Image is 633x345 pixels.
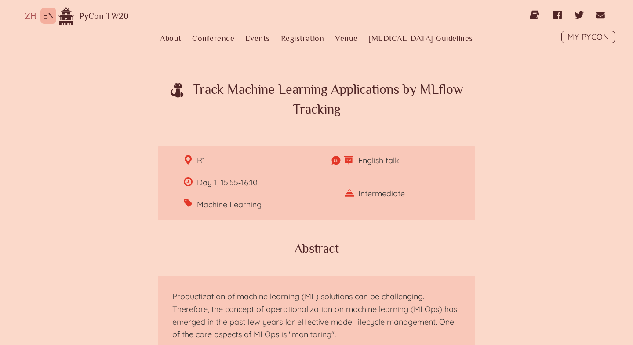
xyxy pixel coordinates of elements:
a: Twitter [574,4,584,26]
span: English talk [365,154,399,167]
h1: Track Machine Learning Applications by MLflow Tracking [163,72,470,119]
a: Email [596,4,605,26]
label: Events [245,31,270,46]
dfn: Category: [167,198,193,210]
dfn: Python Level: [328,187,355,200]
label: Registration [281,31,324,46]
button: EN [40,8,56,24]
p: Productization of machine learning (ML) solutions can be challenging. Therefore, the concept of o... [172,290,461,341]
a: Venue [335,31,357,46]
button: ZH [23,8,39,24]
label: Conference [192,31,234,46]
span: Machine Learning [204,198,262,211]
h2: Abstract [158,242,475,255]
span: Intermediate [365,187,405,200]
a: PyCon TW20 [76,11,129,21]
span: Day 1, 15:55‑16:10 [204,176,258,189]
dfn: Language: [328,154,355,167]
a: My PyCon [561,31,615,43]
a: [MEDICAL_DATA] Guidelines [368,31,473,46]
a: Facebook [553,4,562,26]
a: Blog [530,4,541,26]
span: R1 [204,154,205,167]
a: About [160,31,181,46]
a: ZH [25,11,36,21]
